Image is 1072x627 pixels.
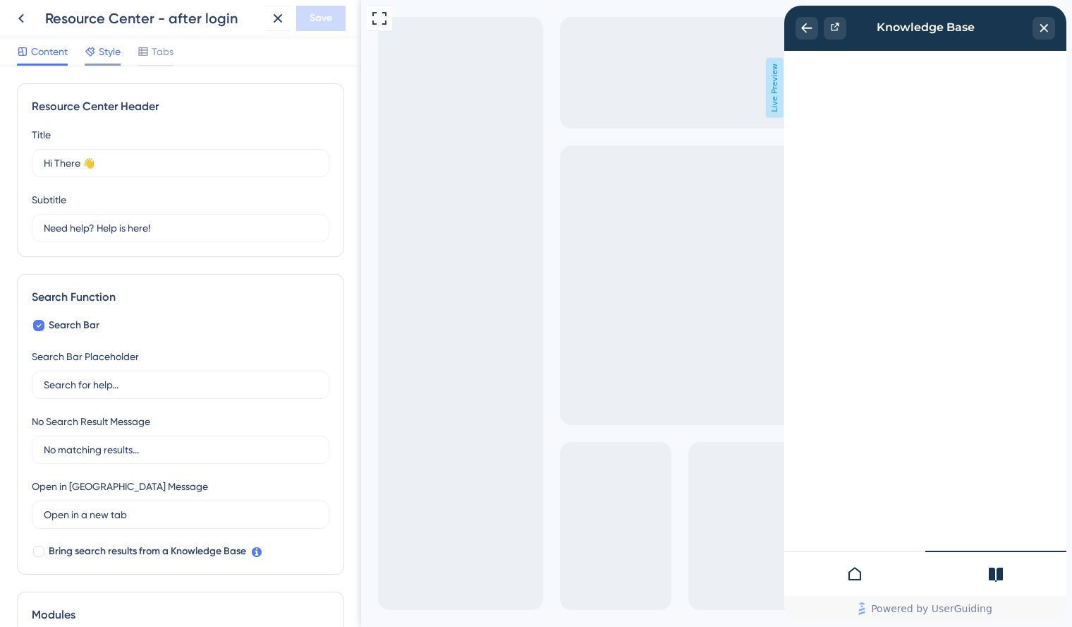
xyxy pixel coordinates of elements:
div: Search Function [32,289,329,306]
div: close resource center [248,11,271,34]
div: back to header [11,11,34,34]
input: Search for help... [44,377,317,393]
div: 3 [142,7,147,18]
button: Save [296,6,346,31]
span: Tabs [152,43,173,60]
div: Resource Center Header [32,98,329,115]
div: Subtitle [32,191,66,208]
input: Description [44,220,317,236]
span: Live Preview [405,58,422,118]
span: Content [31,43,68,60]
div: Resource Center - after login [45,8,260,28]
span: Style [99,43,121,60]
div: Search Bar Placeholder [32,348,139,365]
input: No matching results... [44,442,317,458]
span: Bring search results from a Knowledge Base [49,543,246,560]
span: Powered by UserGuiding [87,595,208,611]
div: No Search Result Message [32,413,150,430]
span: Do you need help? [33,4,133,20]
input: Title [44,155,317,171]
div: Title [32,126,51,143]
span: Search Bar [49,317,99,334]
div: Modules [32,607,329,623]
input: Open in a new tab [44,507,317,522]
div: Open in [GEOGRAPHIC_DATA] Message [32,478,208,495]
span: Knowledge Base [92,11,190,32]
span: Save [310,10,332,27]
